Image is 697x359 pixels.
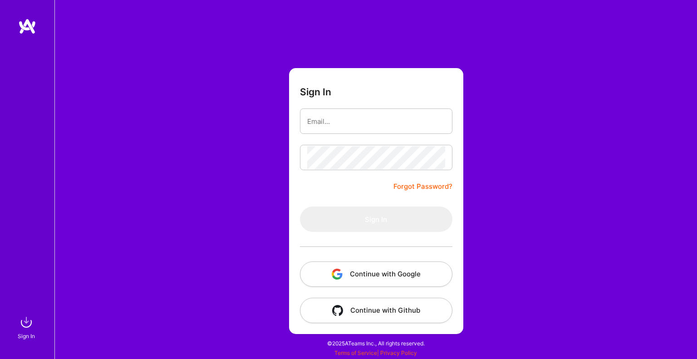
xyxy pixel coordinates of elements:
[54,332,697,354] div: © 2025 ATeams Inc., All rights reserved.
[307,110,445,133] input: Email...
[18,331,35,341] div: Sign In
[332,305,343,316] img: icon
[334,349,377,356] a: Terms of Service
[17,313,35,331] img: sign in
[300,261,452,287] button: Continue with Google
[19,313,35,341] a: sign inSign In
[300,298,452,323] button: Continue with Github
[300,207,452,232] button: Sign In
[380,349,417,356] a: Privacy Policy
[393,181,452,192] a: Forgot Password?
[18,18,36,34] img: logo
[334,349,417,356] span: |
[300,86,331,98] h3: Sign In
[332,269,343,280] img: icon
